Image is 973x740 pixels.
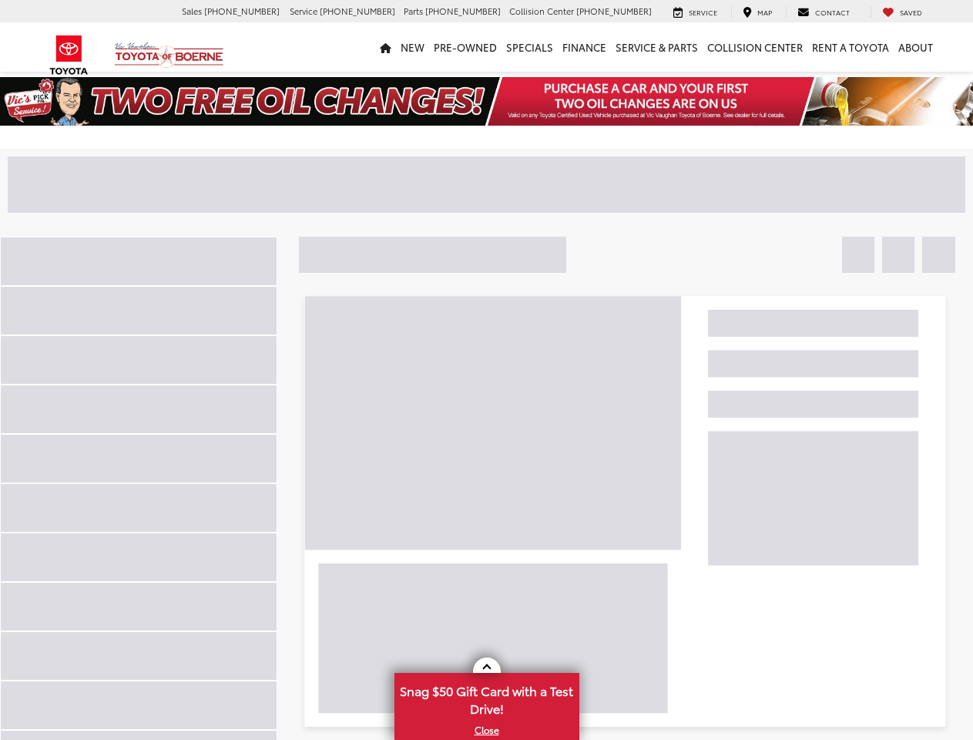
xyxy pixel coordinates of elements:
a: Collision Center [703,22,807,72]
span: [PHONE_NUMBER] [204,5,280,17]
span: Sales [182,5,202,17]
span: Service [689,7,717,17]
a: Pre-Owned [429,22,502,72]
span: Contact [815,7,850,17]
img: Vic Vaughan Toyota of Boerne [114,42,224,69]
a: Finance [558,22,611,72]
span: [PHONE_NUMBER] [320,5,395,17]
img: Toyota [40,30,98,80]
a: Rent a Toyota [807,22,894,72]
span: Snag $50 Gift Card with a Test Drive! [396,674,578,721]
a: New [396,22,429,72]
a: My Saved Vehicles [871,6,934,18]
a: Map [731,6,783,18]
span: [PHONE_NUMBER] [425,5,501,17]
span: Service [290,5,317,17]
a: Specials [502,22,558,72]
span: Parts [404,5,423,17]
span: Saved [900,7,922,17]
a: Home [375,22,396,72]
a: Contact [786,6,861,18]
span: Map [757,7,772,17]
a: About [894,22,938,72]
a: Service & Parts: Opens in a new tab [611,22,703,72]
span: [PHONE_NUMBER] [576,5,652,17]
span: Collision Center [509,5,574,17]
a: Service [662,6,729,18]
